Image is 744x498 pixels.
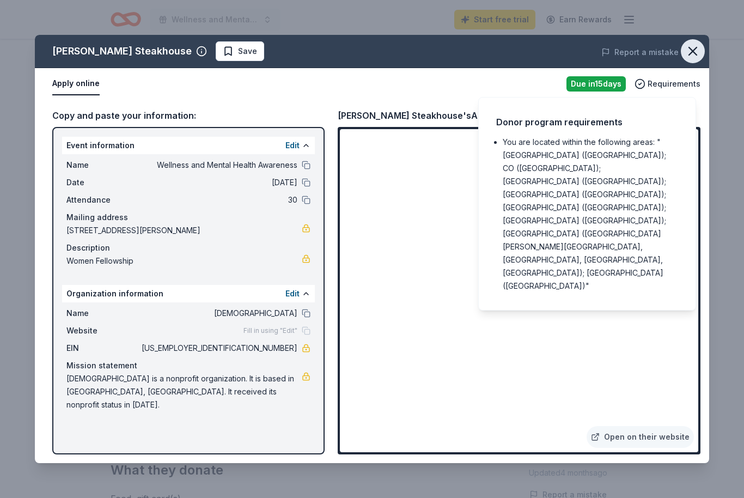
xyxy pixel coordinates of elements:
li: You are located within the following areas: "[GEOGRAPHIC_DATA] ([GEOGRAPHIC_DATA]); CO ([GEOGRAPH... [503,136,678,293]
button: Edit [285,139,300,152]
span: Save [238,45,257,58]
span: Name [66,159,139,172]
span: 30 [139,193,297,207]
div: Copy and paste your information: [52,108,325,123]
span: Website [66,324,139,337]
span: Requirements [648,77,700,90]
a: Open on their website [587,426,694,448]
span: Women Fellowship [66,254,302,268]
div: Due in 15 days [566,76,626,92]
span: [STREET_ADDRESS][PERSON_NAME] [66,224,302,237]
span: Wellness and Mental Health Awareness [139,159,297,172]
span: [DEMOGRAPHIC_DATA] [139,307,297,320]
span: EIN [66,342,139,355]
div: [PERSON_NAME] Steakhouse [52,42,192,60]
div: Event information [62,137,315,154]
div: [PERSON_NAME] Steakhouse's Application [338,108,520,123]
span: Name [66,307,139,320]
div: Donor program requirements [496,115,678,129]
button: Report a mistake [601,46,679,59]
span: Attendance [66,193,139,207]
div: Mailing address [66,211,310,224]
button: Edit [285,287,300,300]
button: Requirements [635,77,700,90]
span: [DATE] [139,176,297,189]
div: Mission statement [66,359,310,372]
div: Organization information [62,285,315,302]
button: Apply online [52,72,100,95]
button: Save [216,41,264,61]
span: Date [66,176,139,189]
span: Fill in using "Edit" [243,326,297,335]
div: Description [66,241,310,254]
span: [DEMOGRAPHIC_DATA] is a nonprofit organization. It is based in [GEOGRAPHIC_DATA], [GEOGRAPHIC_DAT... [66,372,302,411]
span: [US_EMPLOYER_IDENTIFICATION_NUMBER] [139,342,297,355]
